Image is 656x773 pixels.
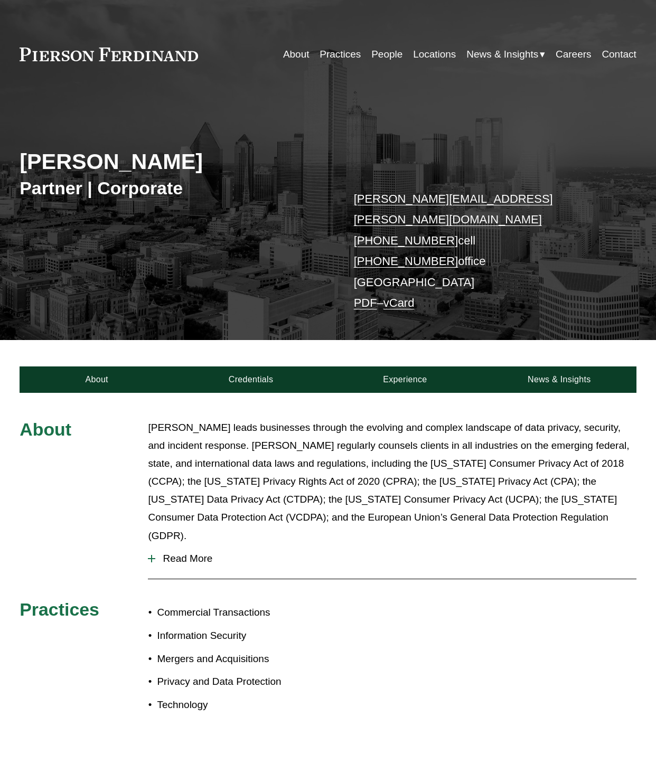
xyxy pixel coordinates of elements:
[354,192,553,227] a: [PERSON_NAME][EMAIL_ADDRESS][PERSON_NAME][DOMAIN_NAME]
[283,44,310,64] a: About
[157,696,328,714] p: Technology
[157,604,328,621] p: Commercial Transactions
[466,45,538,63] span: News & Insights
[20,366,174,393] a: About
[371,44,402,64] a: People
[157,673,328,691] p: Privacy and Data Protection
[157,650,328,668] p: Mergers and Acquisitions
[320,44,361,64] a: Practices
[413,44,456,64] a: Locations
[174,366,328,393] a: Credentials
[602,44,636,64] a: Contact
[155,553,636,564] span: Read More
[354,254,458,268] a: [PHONE_NUMBER]
[148,419,636,545] p: [PERSON_NAME] leads businesses through the evolving and complex landscape of data privacy, securi...
[383,296,415,309] a: vCard
[354,188,611,314] p: cell office [GEOGRAPHIC_DATA] –
[148,545,636,572] button: Read More
[157,627,328,645] p: Information Security
[354,234,458,247] a: [PHONE_NUMBER]
[328,366,482,393] a: Experience
[20,148,328,175] h2: [PERSON_NAME]
[20,599,99,619] span: Practices
[482,366,636,393] a: News & Insights
[20,177,328,200] h3: Partner | Corporate
[556,44,591,64] a: Careers
[466,44,545,64] a: folder dropdown
[354,296,377,309] a: PDF
[20,419,71,439] span: About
